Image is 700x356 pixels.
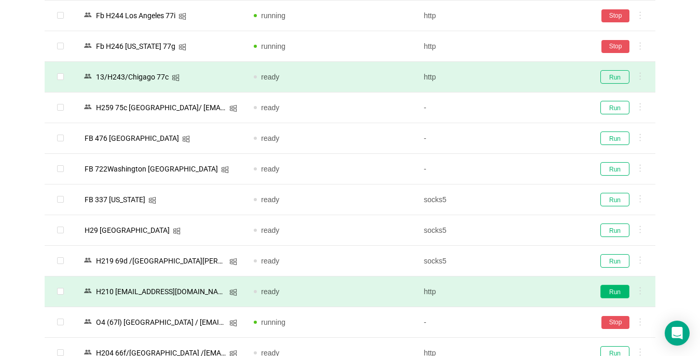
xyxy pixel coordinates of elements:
[179,43,186,51] i: icon: windows
[261,257,279,265] span: ready
[93,315,229,329] div: O4 (67l) [GEOGRAPHIC_DATA] / [EMAIL_ADDRESS][DOMAIN_NAME]
[600,101,629,114] button: Run
[93,39,179,53] div: Fb Н246 [US_STATE] 77g
[261,287,279,296] span: ready
[81,193,148,206] div: FB 337 [US_STATE]
[261,103,279,112] span: ready
[416,1,585,31] td: http
[600,162,629,176] button: Run
[261,11,285,20] span: running
[81,162,221,176] div: FB 722Washington [GEOGRAPHIC_DATA]
[81,131,182,145] div: FB 476 [GEOGRAPHIC_DATA]
[229,319,237,327] i: icon: windows
[600,131,629,145] button: Run
[601,316,629,329] button: Stop
[416,307,585,338] td: -
[261,73,279,81] span: ready
[261,318,285,326] span: running
[261,226,279,234] span: ready
[416,215,585,246] td: socks5
[261,165,279,173] span: ready
[93,285,229,298] div: Н210 [EMAIL_ADDRESS][DOMAIN_NAME]
[416,62,585,93] td: http
[221,166,229,174] i: icon: windows
[416,123,585,154] td: -
[229,258,237,266] i: icon: windows
[182,135,190,143] i: icon: windows
[81,223,173,237] div: H29 [GEOGRAPHIC_DATA]
[600,285,629,298] button: Run
[416,276,585,307] td: http
[179,12,186,20] i: icon: windows
[600,223,629,237] button: Run
[93,254,229,268] div: Н219 69d /[GEOGRAPHIC_DATA][PERSON_NAME]/ [EMAIL_ADDRESS][DOMAIN_NAME]
[600,193,629,206] button: Run
[93,9,179,22] div: Fb Н244 Los Angeles 77i
[93,101,229,114] div: Н259 75c [GEOGRAPHIC_DATA]/ [EMAIL_ADDRESS][DOMAIN_NAME]
[416,184,585,215] td: socks5
[416,31,585,62] td: http
[261,42,285,50] span: running
[173,227,181,235] i: icon: windows
[416,154,585,184] td: -
[416,93,585,123] td: -
[93,70,172,84] div: 13/Н243/Chigago 77c
[600,70,629,84] button: Run
[601,40,629,53] button: Stop
[172,74,180,82] i: icon: windows
[229,288,237,296] i: icon: windows
[261,134,279,142] span: ready
[229,104,237,112] i: icon: windows
[261,195,279,204] span: ready
[665,321,690,346] div: Open Intercom Messenger
[416,246,585,276] td: socks5
[600,254,629,268] button: Run
[601,9,629,22] button: Stop
[148,196,156,204] i: icon: windows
